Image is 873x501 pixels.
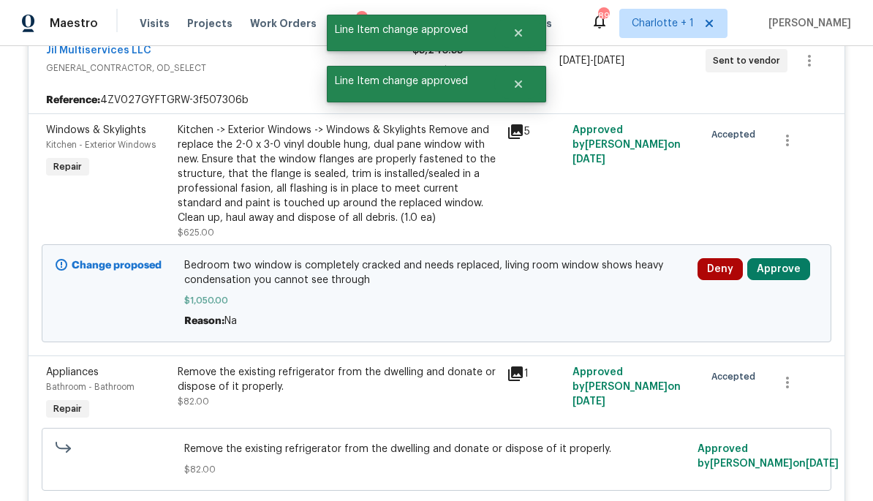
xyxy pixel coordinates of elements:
[178,123,498,225] div: Kitchen -> Exterior Windows -> Windows & Skylights Remove and replace the 2-0 x 3-0 vinyl double ...
[48,159,88,174] span: Repair
[698,258,743,280] button: Deny
[46,383,135,391] span: Bathroom - Bathroom
[327,15,494,45] span: Line Item change approved
[184,316,224,326] span: Reason:
[327,66,494,97] span: Line Item change approved
[178,397,209,406] span: $82.00
[763,16,851,31] span: [PERSON_NAME]
[412,62,559,77] div: 21 Repairs
[46,125,146,135] span: Windows & Skylights
[187,16,233,31] span: Projects
[713,53,786,68] span: Sent to vendor
[711,127,761,142] span: Accepted
[178,365,498,394] div: Remove the existing refrigerator from the dwelling and donate or dispose of it properly.
[184,462,689,477] span: $82.00
[46,45,151,56] a: Jil Multiservices LLC
[50,16,98,31] span: Maestro
[29,87,844,113] div: 4ZV027GYFTGRW-3f507306b
[711,369,761,384] span: Accepted
[46,93,100,108] b: Reference:
[178,228,214,237] span: $625.00
[356,11,368,26] div: 1
[184,442,689,456] span: Remove the existing refrigerator from the dwelling and donate or dispose of it properly.
[747,258,810,280] button: Approve
[72,260,162,271] b: Change proposed
[494,18,543,48] button: Close
[494,69,543,99] button: Close
[184,293,689,308] span: $1,050.00
[572,367,681,407] span: Approved by [PERSON_NAME] on
[250,16,317,31] span: Work Orders
[572,125,681,165] span: Approved by [PERSON_NAME] on
[572,396,605,407] span: [DATE]
[46,367,99,377] span: Appliances
[594,56,624,66] span: [DATE]
[559,56,590,66] span: [DATE]
[48,402,88,416] span: Repair
[507,123,564,140] div: 5
[806,459,839,469] span: [DATE]
[140,16,170,31] span: Visits
[698,444,839,469] span: Approved by [PERSON_NAME] on
[632,16,694,31] span: Charlotte + 1
[46,61,412,75] span: GENERAL_CONTRACTOR, OD_SELECT
[224,316,237,326] span: Na
[507,365,564,383] div: 1
[572,154,605,165] span: [DATE]
[559,53,624,68] span: -
[46,140,156,149] span: Kitchen - Exterior Windows
[184,258,689,287] span: Bedroom two window is completely cracked and needs replaced, living room window shows heavy conde...
[598,9,608,23] div: 89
